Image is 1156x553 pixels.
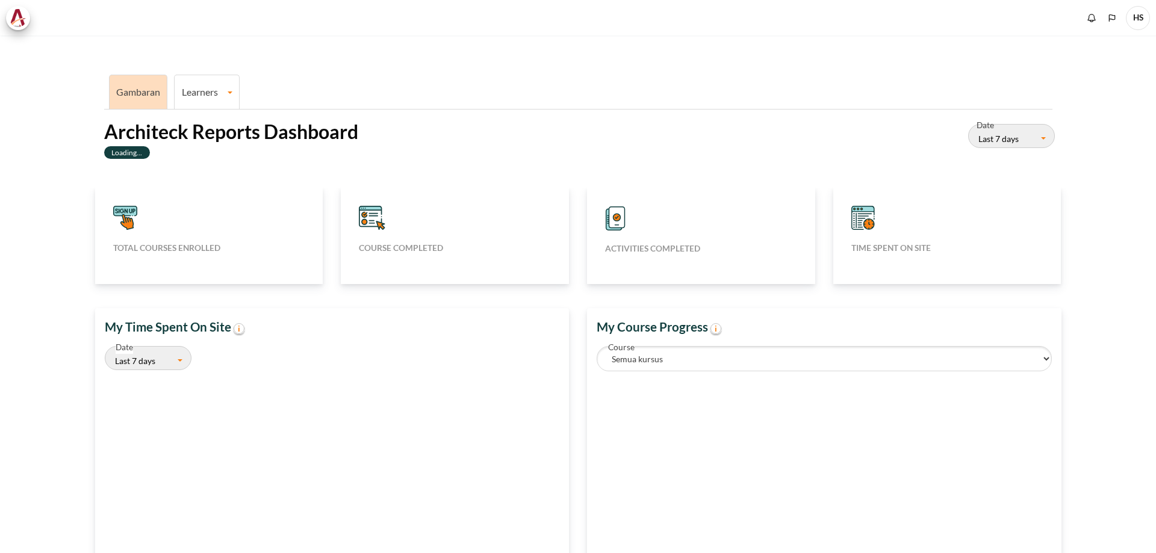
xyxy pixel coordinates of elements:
h5: Time Spent On Site [851,243,1043,253]
label: Date [116,341,133,354]
button: Last 7 days [968,124,1055,148]
strong: My Time Spent On Site [105,320,246,334]
a: Gambaran [116,86,160,97]
h5: Activities completed [605,243,797,254]
button: Languages [1103,9,1121,27]
div: di samping untuk melihat detail lebih lanjut [1083,9,1101,27]
label: Course [608,341,635,354]
span: HS [1126,6,1150,30]
strong: My Course Progress [597,320,722,334]
img: Architeck [10,9,26,27]
h2: Architeck Reports Dashboard [104,119,358,144]
h5: Course completed [359,243,551,253]
a: Architeck Architeck [6,6,36,30]
a: Learners [175,86,239,97]
label: Loading... [104,146,151,159]
button: Last 7 days [105,346,191,370]
label: Date [977,119,994,132]
a: Menu pengguna [1126,6,1150,30]
h5: Total courses enrolled [113,243,305,253]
